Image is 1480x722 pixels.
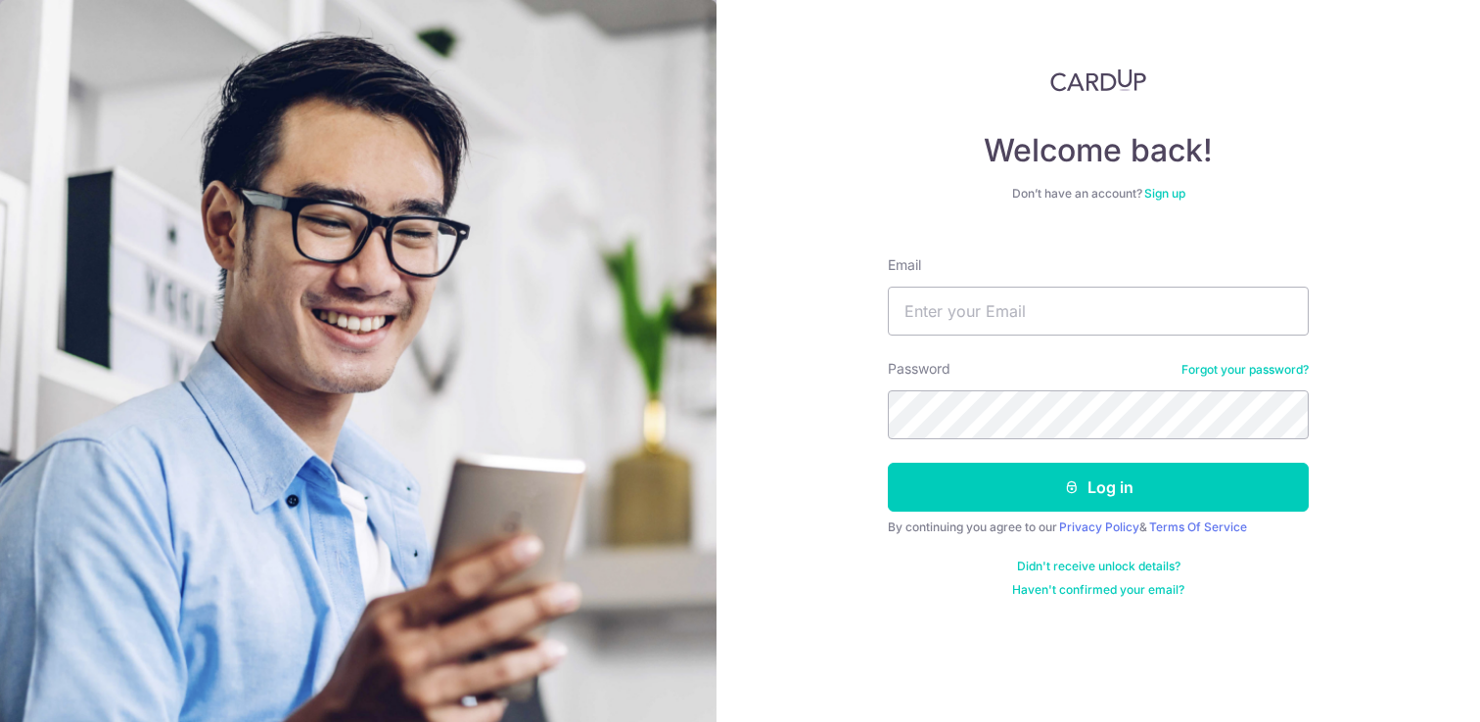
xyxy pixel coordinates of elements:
input: Enter your Email [888,287,1309,336]
h4: Welcome back! [888,131,1309,170]
label: Email [888,255,921,275]
a: Didn't receive unlock details? [1017,559,1180,574]
label: Password [888,359,950,379]
img: CardUp Logo [1050,68,1146,92]
div: Don’t have an account? [888,186,1309,202]
a: Haven't confirmed your email? [1012,582,1184,598]
a: Terms Of Service [1149,519,1247,534]
div: By continuing you agree to our & [888,519,1309,535]
a: Privacy Policy [1059,519,1139,534]
a: Sign up [1144,186,1185,201]
a: Forgot your password? [1181,362,1309,378]
button: Log in [888,463,1309,512]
